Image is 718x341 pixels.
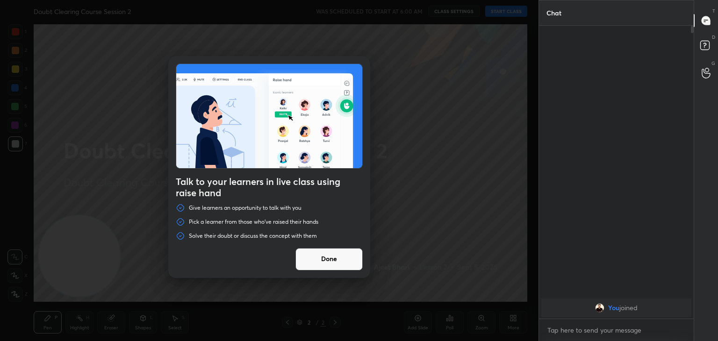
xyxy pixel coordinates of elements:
img: preRahAdop.42c3ea74.svg [176,64,362,168]
p: Give learners an opportunity to talk with you [189,204,302,212]
p: G [711,60,715,67]
p: T [712,7,715,14]
h4: Talk to your learners in live class using raise hand [176,176,363,199]
div: grid [539,297,694,319]
p: Solve their doubt or discuss the concept with them [189,232,317,240]
p: Pick a learner from those who've raised their hands [189,218,318,226]
p: D [712,34,715,41]
button: Done [295,248,363,270]
p: Chat [539,0,569,25]
span: joined [619,304,638,312]
img: 09770f7dbfa9441c9c3e57e13e3293d5.jpg [595,303,604,313]
span: You [608,304,619,312]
